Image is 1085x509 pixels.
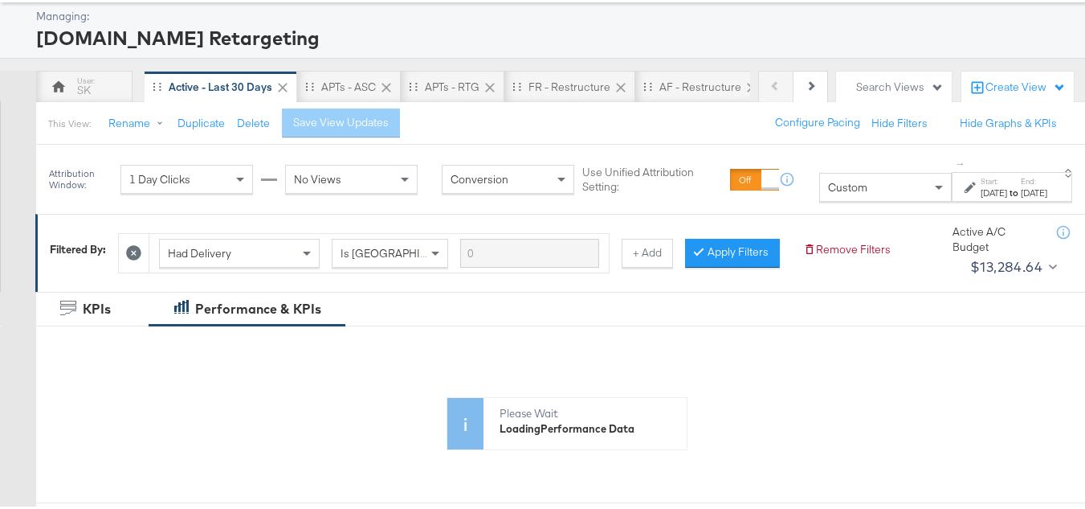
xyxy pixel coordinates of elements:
span: Is [GEOGRAPHIC_DATA] [341,244,463,258]
button: Configure Pacing [764,106,871,135]
button: Rename [97,107,181,136]
label: Use Unified Attribution Setting: [582,162,724,192]
div: Drag to reorder tab [153,80,161,88]
div: APTs - ASC [321,77,376,92]
div: Attribution Window: [48,166,112,188]
div: AF - Restructure [659,77,741,92]
div: Active - Last 30 Days [169,77,272,92]
div: KPIs [83,298,111,316]
button: Delete [237,113,270,129]
button: Duplicate [177,113,225,129]
span: ↑ [953,159,969,165]
span: Conversion [451,170,508,184]
button: $13,284.64 [964,252,1061,277]
div: [DOMAIN_NAME] Retargeting [36,22,1077,49]
div: Drag to reorder tab [409,80,418,88]
strong: to [1007,184,1021,196]
div: Drag to reorder tab [305,80,314,88]
div: Create View [985,77,1066,93]
button: + Add [622,236,673,265]
div: Filtered By: [50,240,106,255]
div: Search Views [856,77,944,92]
label: Start: [981,174,1007,184]
input: Enter a search term [460,236,599,266]
label: End: [1021,174,1047,184]
button: Remove Filters [803,240,891,255]
div: [DATE] [981,184,1007,197]
div: Drag to reorder tab [643,80,652,88]
div: SK [77,80,91,96]
div: [DATE] [1021,184,1047,197]
div: APTs - RTG [425,77,479,92]
div: Managing: [36,6,1077,22]
div: $13,284.64 [970,252,1042,277]
button: Hide Graphs & KPIs [960,113,1057,129]
button: Hide Filters [871,113,928,129]
div: Drag to reorder tab [512,80,521,88]
div: Active A/C Budget [952,222,1041,252]
span: Had Delivery [168,244,231,258]
button: Apply Filters [685,236,780,265]
div: This View: [48,115,91,128]
span: No Views [294,170,341,184]
div: Performance & KPIs [195,298,321,316]
div: FR - Restructure [528,77,610,92]
span: 1 Day Clicks [129,170,190,184]
span: Custom [828,178,867,192]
